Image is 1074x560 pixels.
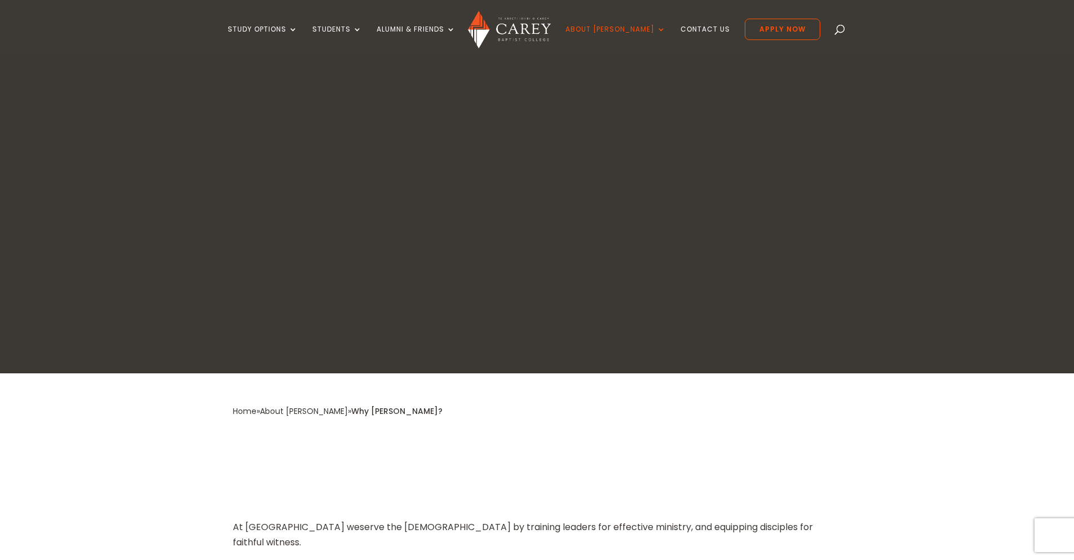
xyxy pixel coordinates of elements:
[377,25,456,52] a: Alumni & Friends
[233,405,257,417] a: Home
[565,25,666,52] a: About [PERSON_NAME]
[312,25,362,52] a: Students
[468,11,551,48] img: Carey Baptist College
[680,25,730,52] a: Contact Us
[228,25,298,52] a: Study Options
[351,405,443,417] span: Why [PERSON_NAME]?
[260,405,348,417] a: About [PERSON_NAME]
[233,521,813,549] span: serve the [DEMOGRAPHIC_DATA] by training leaders for effective ministry, and equipping disciples ...
[233,405,443,417] span: » »
[233,519,842,550] p: At [GEOGRAPHIC_DATA] we
[745,19,820,40] a: Apply Now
